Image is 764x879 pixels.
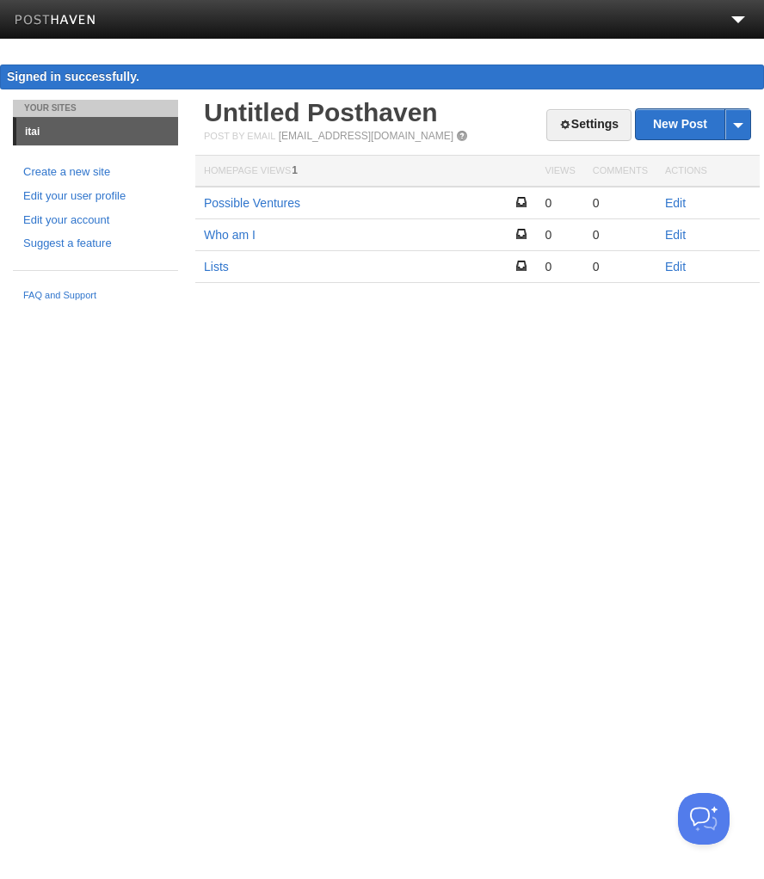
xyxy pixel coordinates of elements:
[204,131,275,141] span: Post by Email
[656,156,760,187] th: Actions
[665,228,686,242] a: Edit
[204,228,256,242] a: Who am I
[593,259,648,274] div: 0
[13,100,178,117] li: Your Sites
[195,156,536,187] th: Homepage Views
[23,163,168,181] a: Create a new site
[204,196,300,210] a: Possible Ventures
[545,259,575,274] div: 0
[593,227,648,243] div: 0
[678,793,730,845] iframe: Help Scout Beacon - Open
[204,260,229,274] a: Lists
[665,260,686,274] a: Edit
[536,156,583,187] th: Views
[636,109,750,139] a: New Post
[23,235,168,253] a: Suggest a feature
[665,196,686,210] a: Edit
[23,187,168,206] a: Edit your user profile
[545,227,575,243] div: 0
[15,15,96,28] img: Posthaven-bar
[204,98,438,126] a: Untitled Posthaven
[584,156,656,187] th: Comments
[16,118,178,145] a: itai
[546,109,632,141] a: Settings
[545,195,575,211] div: 0
[279,130,453,142] a: [EMAIL_ADDRESS][DOMAIN_NAME]
[23,288,168,304] a: FAQ and Support
[292,164,298,176] span: 1
[23,212,168,230] a: Edit your account
[593,195,648,211] div: 0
